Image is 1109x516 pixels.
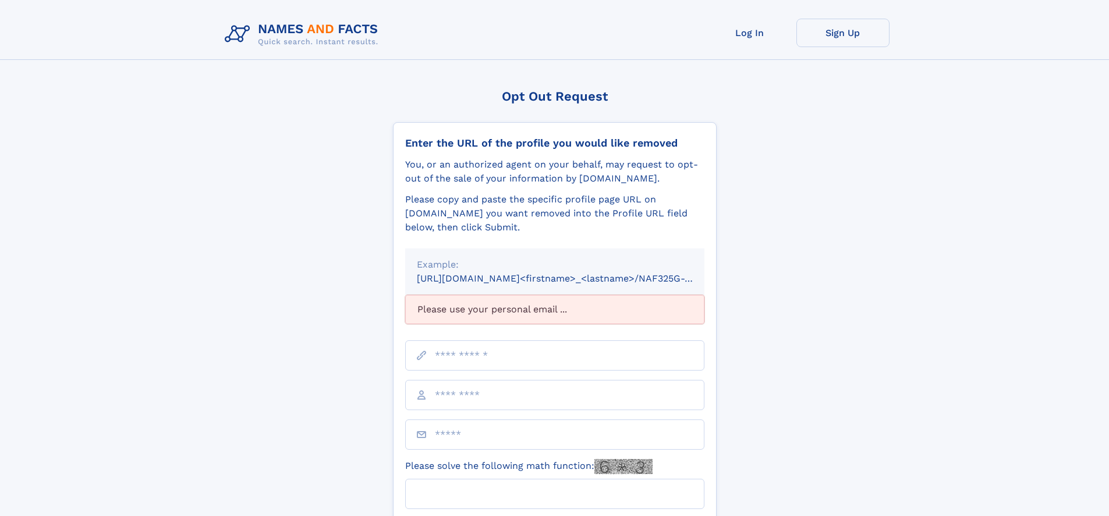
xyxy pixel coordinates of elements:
div: Please use your personal email ... [405,295,704,324]
label: Please solve the following math function: [405,459,653,474]
div: You, or an authorized agent on your behalf, may request to opt-out of the sale of your informatio... [405,158,704,186]
a: Sign Up [796,19,890,47]
div: Enter the URL of the profile you would like removed [405,137,704,150]
img: Logo Names and Facts [220,19,388,50]
a: Log In [703,19,796,47]
div: Please copy and paste the specific profile page URL on [DOMAIN_NAME] you want removed into the Pr... [405,193,704,234]
div: Opt Out Request [393,89,717,104]
small: [URL][DOMAIN_NAME]<firstname>_<lastname>/NAF325G-xxxxxxxx [417,273,727,284]
div: Example: [417,258,693,272]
